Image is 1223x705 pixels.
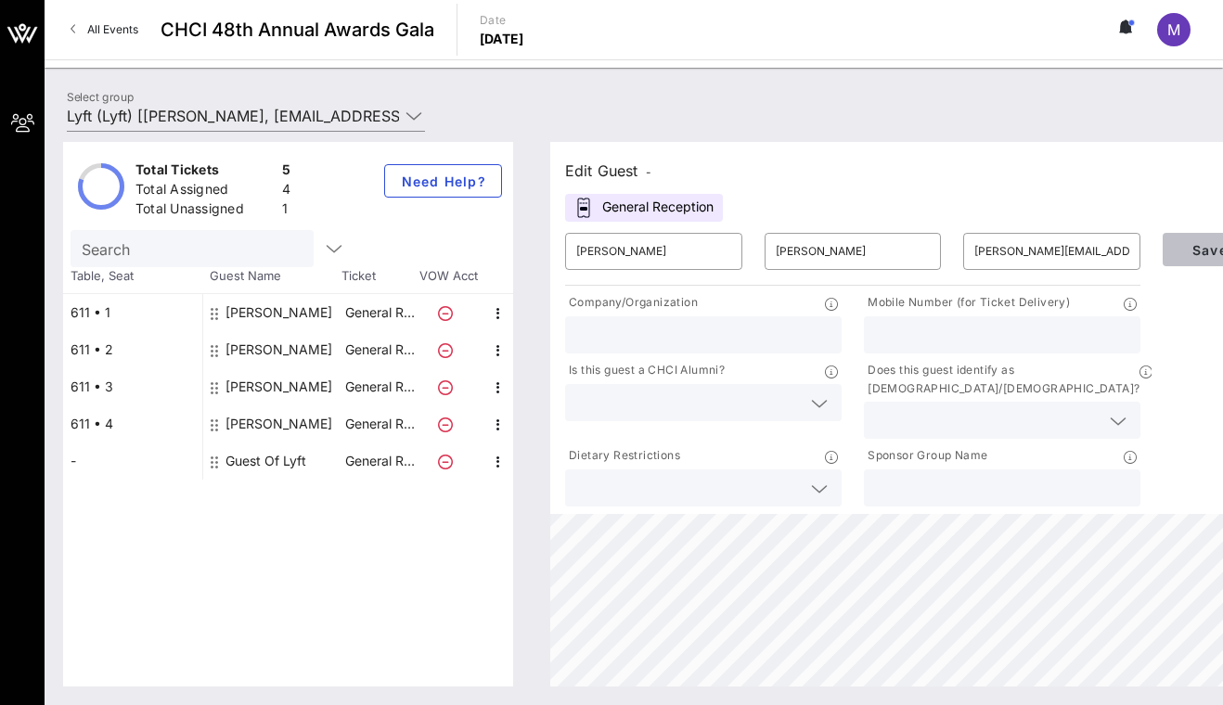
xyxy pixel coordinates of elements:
[864,446,987,466] p: Sponsor Group Name
[225,331,332,368] div: Jamie Pascal
[400,173,486,189] span: Need Help?
[646,165,651,179] span: -
[565,293,698,313] p: Company/Organization
[67,90,134,104] label: Select group
[282,199,290,223] div: 1
[1167,20,1180,39] span: M
[864,361,1139,398] p: Does this guest identify as [DEMOGRAPHIC_DATA]/[DEMOGRAPHIC_DATA]?
[342,368,417,405] p: General R…
[565,158,651,184] div: Edit Guest
[63,331,202,368] div: 611 • 2
[225,442,306,480] div: Guest Of Lyft
[282,160,290,184] div: 5
[1157,13,1191,46] div: M
[480,30,524,48] p: [DATE]
[565,446,680,466] p: Dietary Restrictions
[342,294,417,331] p: General R…
[341,267,416,286] span: Ticket
[282,180,290,203] div: 4
[202,267,341,286] span: Guest Name
[135,199,275,223] div: Total Unassigned
[225,405,332,442] div: Allison Cullin
[776,237,931,266] input: Last Name*
[225,294,332,331] div: Courtney Temple
[565,361,725,380] p: Is this guest a CHCI Alumni?
[135,160,275,184] div: Total Tickets
[974,237,1129,266] input: Email*
[480,11,524,30] p: Date
[135,180,275,203] div: Total Assigned
[63,368,202,405] div: 611 • 3
[576,237,731,266] input: First Name*
[63,442,202,480] div: -
[225,368,332,405] div: Arielle Maffei
[565,194,723,222] div: General Reception
[63,294,202,331] div: 611 • 1
[342,442,417,480] p: General R…
[63,267,202,286] span: Table, Seat
[63,405,202,442] div: 611 • 4
[384,164,502,198] button: Need Help?
[342,331,417,368] p: General R…
[416,267,481,286] span: VOW Acct
[864,293,1070,313] p: Mobile Number (for Ticket Delivery)
[87,22,138,36] span: All Events
[342,405,417,442] p: General R…
[161,16,434,44] span: CHCI 48th Annual Awards Gala
[59,15,149,45] a: All Events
